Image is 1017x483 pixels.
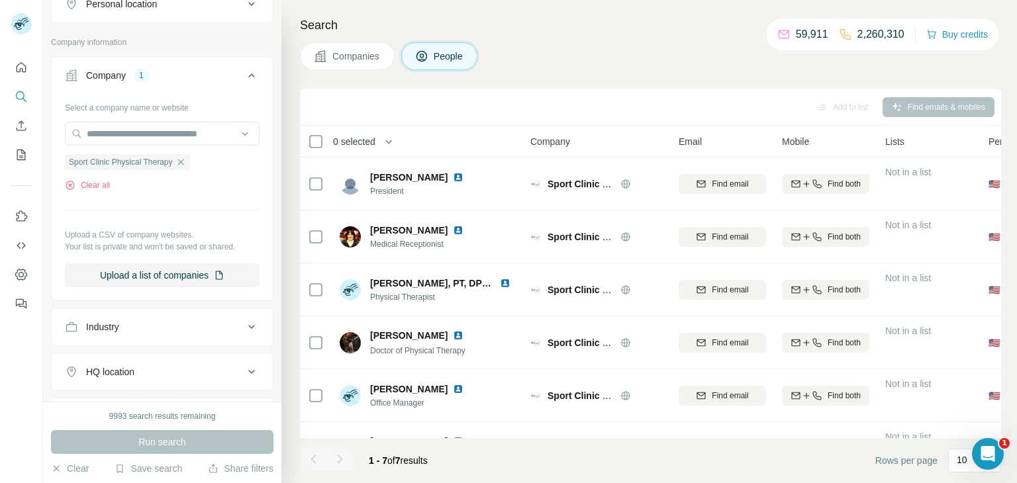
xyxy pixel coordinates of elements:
[52,356,273,388] button: HQ location
[989,283,1000,296] span: 🇺🇸
[548,337,679,348] span: Sport Clinic Physical Therapy
[69,156,173,168] span: Sport Clinic Physical Therapy
[11,292,32,316] button: Feedback
[782,280,869,300] button: Find both
[453,225,463,236] img: LinkedIn logo
[796,26,828,42] p: 59,911
[134,69,149,81] div: 1
[370,382,448,396] span: [PERSON_NAME]
[548,232,679,242] span: Sport Clinic Physical Therapy
[109,410,216,422] div: 9993 search results remaining
[782,135,809,148] span: Mobile
[989,389,1000,402] span: 🇺🇸
[548,179,679,189] span: Sport Clinic Physical Therapy
[11,263,32,286] button: Dashboard
[65,97,260,114] div: Select a company name or website
[548,285,679,295] span: Sport Clinic Physical Therapy
[885,378,931,389] span: Not in a list
[548,390,679,401] span: Sport Clinic Physical Therapy
[370,171,448,184] span: [PERSON_NAME]
[370,238,469,250] span: Medical Receptionist
[11,234,32,257] button: Use Surfe API
[712,178,748,190] span: Find email
[885,273,931,283] span: Not in a list
[208,462,273,475] button: Share filters
[530,135,570,148] span: Company
[828,390,861,402] span: Find both
[500,278,510,288] img: LinkedIn logo
[340,279,361,300] img: Avatar
[957,453,967,466] p: 10
[434,50,464,63] span: People
[387,455,395,466] span: of
[11,85,32,109] button: Search
[340,226,361,247] img: Avatar
[679,280,766,300] button: Find email
[828,178,861,190] span: Find both
[875,454,938,467] span: Rows per page
[370,435,448,448] span: [PERSON_NAME]
[340,173,361,195] img: Avatar
[52,401,273,433] button: Annual revenue ($)
[530,285,541,295] img: Logo of Sport Clinic Physical Therapy
[115,462,182,475] button: Save search
[989,336,1000,349] span: 🇺🇸
[885,167,931,177] span: Not in a list
[453,172,463,183] img: LinkedIn logo
[712,231,748,243] span: Find email
[885,431,931,442] span: Not in a list
[782,333,869,353] button: Find both
[679,333,766,353] button: Find email
[679,174,766,194] button: Find email
[11,56,32,79] button: Quick start
[679,135,702,148] span: Email
[52,60,273,97] button: Company1
[999,438,1010,449] span: 1
[369,455,387,466] span: 1 - 7
[86,320,119,333] div: Industry
[65,241,260,253] p: Your list is private and won't be saved or shared.
[340,385,361,406] img: Avatar
[86,365,134,378] div: HQ location
[370,346,465,355] span: Doctor of Physical Therapy
[52,311,273,343] button: Industry
[11,204,32,228] button: Use Surfe on LinkedIn
[885,220,931,230] span: Not in a list
[370,278,511,288] span: [PERSON_NAME], PT, DPT, CCS
[370,329,448,342] span: [PERSON_NAME]
[86,69,126,82] div: Company
[395,455,401,466] span: 7
[369,455,428,466] span: results
[530,337,541,348] img: Logo of Sport Clinic Physical Therapy
[989,177,1000,191] span: 🇺🇸
[782,386,869,406] button: Find both
[370,397,469,409] span: Office Manager
[340,438,361,459] img: Avatar
[857,26,904,42] p: 2,260,310
[65,229,260,241] p: Upload a CSV of company websites.
[828,231,861,243] span: Find both
[65,179,110,191] button: Clear all
[782,227,869,247] button: Find both
[332,50,381,63] span: Companies
[370,224,448,237] span: [PERSON_NAME]
[453,384,463,394] img: LinkedIn logo
[300,16,1001,34] h4: Search
[530,232,541,242] img: Logo of Sport Clinic Physical Therapy
[712,390,748,402] span: Find email
[530,390,541,401] img: Logo of Sport Clinic Physical Therapy
[11,114,32,138] button: Enrich CSV
[679,227,766,247] button: Find email
[712,284,748,296] span: Find email
[885,135,904,148] span: Lists
[51,462,89,475] button: Clear
[453,330,463,341] img: LinkedIn logo
[989,230,1000,243] span: 🇺🇸
[972,438,1004,470] iframe: Intercom live chat
[51,36,273,48] p: Company information
[333,135,375,148] span: 0 selected
[11,143,32,167] button: My lists
[340,332,361,353] img: Avatar
[370,185,469,197] span: President
[926,25,988,44] button: Buy credits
